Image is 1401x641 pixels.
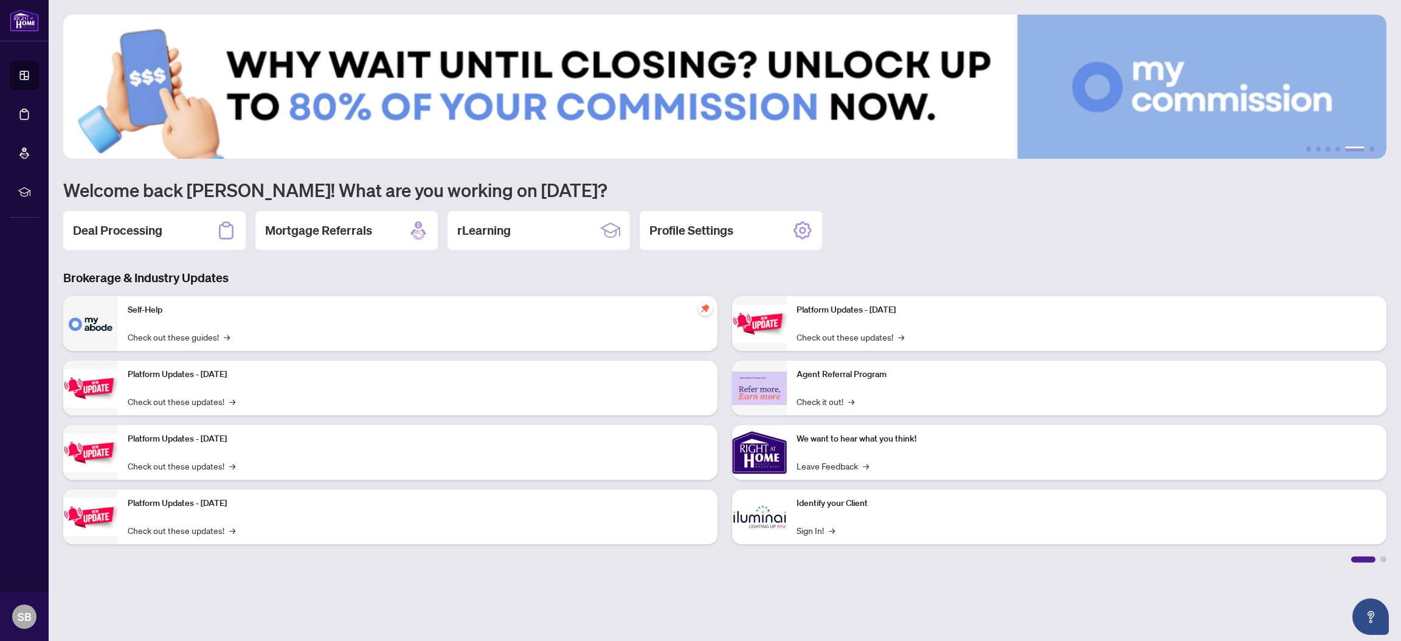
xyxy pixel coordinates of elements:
[797,432,1377,446] p: We want to hear what you think!
[63,296,118,351] img: Self-Help
[128,330,230,344] a: Check out these guides!→
[1316,147,1321,151] button: 2
[649,222,733,239] h2: Profile Settings
[1306,147,1311,151] button: 1
[128,524,235,537] a: Check out these updates!→
[732,490,787,544] img: Identify your Client
[10,9,39,32] img: logo
[1369,147,1374,151] button: 6
[128,497,708,510] p: Platform Updates - [DATE]
[457,222,511,239] h2: rLearning
[863,459,869,473] span: →
[797,368,1377,381] p: Agent Referral Program
[18,608,32,625] span: SB
[128,459,235,473] a: Check out these updates!→
[732,305,787,343] img: Platform Updates - June 23, 2025
[229,524,235,537] span: →
[63,498,118,536] img: Platform Updates - July 8, 2025
[732,372,787,405] img: Agent Referral Program
[797,330,904,344] a: Check out these updates!→
[1352,598,1389,635] button: Open asap
[63,434,118,472] img: Platform Updates - July 21, 2025
[797,303,1377,317] p: Platform Updates - [DATE]
[829,524,835,537] span: →
[128,303,708,317] p: Self-Help
[224,330,230,344] span: →
[698,301,713,316] span: pushpin
[73,222,162,239] h2: Deal Processing
[1326,147,1330,151] button: 3
[1335,147,1340,151] button: 4
[797,395,854,408] a: Check it out!→
[848,395,854,408] span: →
[229,395,235,408] span: →
[797,459,869,473] a: Leave Feedback→
[128,432,708,446] p: Platform Updates - [DATE]
[265,222,372,239] h2: Mortgage Referrals
[63,369,118,407] img: Platform Updates - September 16, 2025
[128,368,708,381] p: Platform Updates - [DATE]
[732,425,787,480] img: We want to hear what you think!
[128,395,235,408] a: Check out these updates!→
[898,330,904,344] span: →
[63,178,1386,201] h1: Welcome back [PERSON_NAME]! What are you working on [DATE]?
[1345,147,1365,151] button: 5
[63,269,1386,286] h3: Brokerage & Industry Updates
[797,497,1377,510] p: Identify your Client
[797,524,835,537] a: Sign In!→
[229,459,235,473] span: →
[63,15,1386,159] img: Slide 4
